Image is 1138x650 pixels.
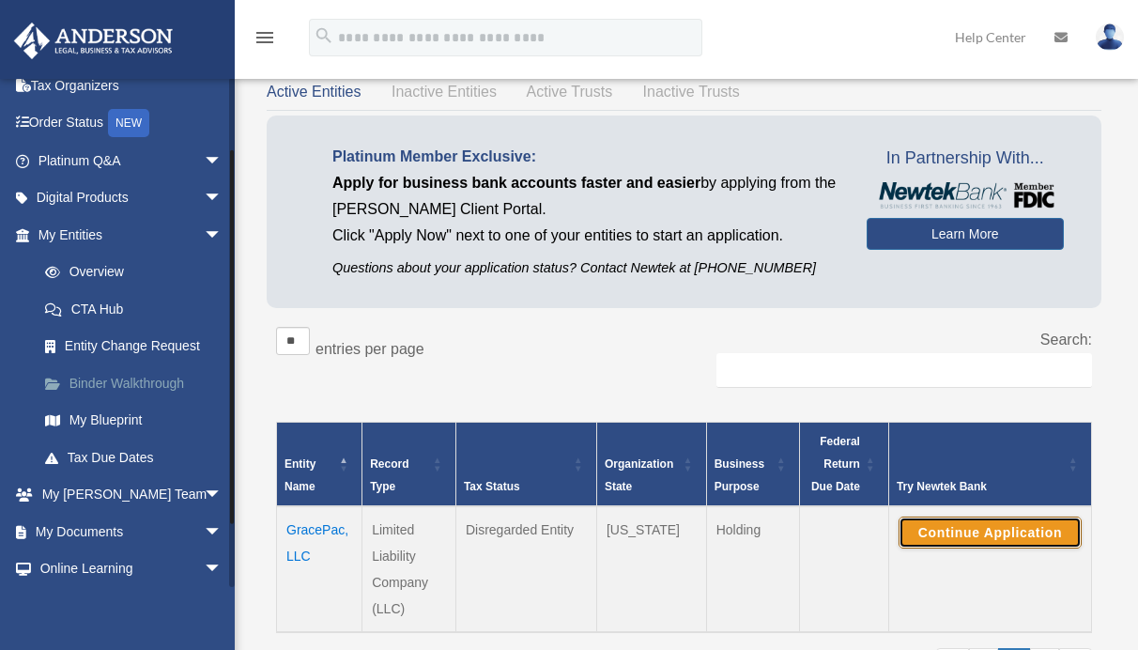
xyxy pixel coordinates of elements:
[332,175,700,191] span: Apply for business bank accounts faster and easier
[527,84,613,100] span: Active Trusts
[315,341,424,357] label: entries per page
[26,364,251,402] a: Binder Walkthrough
[888,423,1091,507] th: Try Newtek Bank : Activate to sort
[8,23,178,59] img: Anderson Advisors Platinum Portal
[362,423,456,507] th: Record Type: Activate to sort
[13,142,251,179] a: Platinum Q&Aarrow_drop_down
[876,182,1054,209] img: NewtekBankLogoSM.png
[332,256,838,280] p: Questions about your application status? Contact Newtek at [PHONE_NUMBER]
[332,144,838,170] p: Platinum Member Exclusive:
[13,550,251,588] a: Online Learningarrow_drop_down
[1096,23,1124,51] img: User Pic
[108,109,149,137] div: NEW
[362,506,456,632] td: Limited Liability Company (LLC)
[13,513,251,550] a: My Documentsarrow_drop_down
[13,104,251,143] a: Order StatusNEW
[706,423,799,507] th: Business Purpose: Activate to sort
[370,457,408,493] span: Record Type
[26,328,251,365] a: Entity Change Request
[867,144,1064,174] span: In Partnership With...
[899,517,1082,549] button: Continue Application
[455,423,596,507] th: Tax Status: Activate to sort
[643,84,740,100] span: Inactive Trusts
[332,170,838,223] p: by applying from the [PERSON_NAME] Client Portal.
[455,506,596,632] td: Disregarded Entity
[277,423,362,507] th: Entity Name: Activate to invert sorting
[392,84,497,100] span: Inactive Entities
[1040,332,1092,348] label: Search:
[867,218,1064,250] a: Learn More
[267,84,361,100] span: Active Entities
[464,480,520,493] span: Tax Status
[204,216,241,255] span: arrow_drop_down
[897,475,1063,498] div: Try Newtek Bank
[13,67,251,104] a: Tax Organizers
[204,513,241,551] span: arrow_drop_down
[13,179,251,217] a: Digital Productsarrow_drop_down
[13,476,251,514] a: My [PERSON_NAME] Teamarrow_drop_down
[596,506,706,632] td: [US_STATE]
[204,179,241,218] span: arrow_drop_down
[13,216,251,254] a: My Entitiesarrow_drop_down
[332,223,838,249] p: Click "Apply Now" next to one of your entities to start an application.
[605,457,673,493] span: Organization State
[596,423,706,507] th: Organization State: Activate to sort
[254,26,276,49] i: menu
[204,142,241,180] span: arrow_drop_down
[26,290,251,328] a: CTA Hub
[715,457,764,493] span: Business Purpose
[284,457,315,493] span: Entity Name
[811,435,860,493] span: Federal Return Due Date
[277,506,362,632] td: GracePac, LLC
[26,402,251,440] a: My Blueprint
[800,423,889,507] th: Federal Return Due Date: Activate to sort
[706,506,799,632] td: Holding
[26,254,241,291] a: Overview
[26,439,251,476] a: Tax Due Dates
[254,33,276,49] a: menu
[314,25,334,46] i: search
[204,476,241,515] span: arrow_drop_down
[204,550,241,589] span: arrow_drop_down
